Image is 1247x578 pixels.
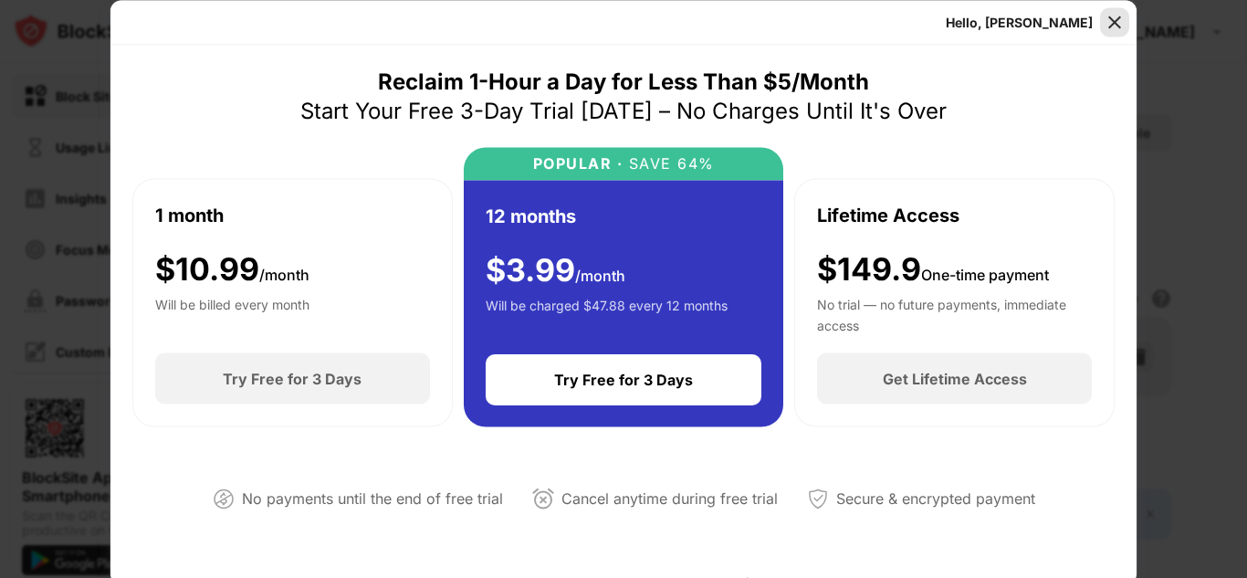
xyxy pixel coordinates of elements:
div: $ 3.99 [486,251,625,289]
img: not-paying [213,488,235,510]
div: Secure & encrypted payment [836,486,1035,512]
div: Hello, [PERSON_NAME] [946,15,1093,29]
div: 12 months [486,202,576,229]
div: No payments until the end of free trial [242,486,503,512]
span: One-time payment [921,265,1049,283]
div: SAVE 64% [623,154,715,172]
div: Lifetime Access [817,201,959,228]
div: Will be billed every month [155,295,309,331]
div: Get Lifetime Access [883,370,1027,388]
img: cancel-anytime [532,488,554,510]
div: Try Free for 3 Days [554,371,693,389]
div: No trial — no future payments, immediate access [817,295,1092,331]
div: POPULAR · [533,154,623,172]
div: Try Free for 3 Days [223,370,362,388]
div: Cancel anytime during free trial [561,486,778,512]
div: Reclaim 1-Hour a Day for Less Than $5/Month [378,67,869,96]
div: Will be charged $47.88 every 12 months [486,296,728,332]
div: $ 10.99 [155,250,309,288]
div: $149.9 [817,250,1049,288]
span: /month [259,265,309,283]
div: Start Your Free 3-Day Trial [DATE] – No Charges Until It's Over [300,96,947,125]
span: /month [575,266,625,284]
img: secured-payment [807,488,829,510]
div: 1 month [155,201,224,228]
